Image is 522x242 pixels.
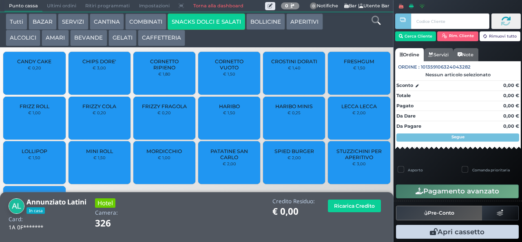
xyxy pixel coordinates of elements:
[93,110,106,115] small: € 0,20
[285,3,288,9] b: 0
[408,167,423,173] label: Asporto
[503,93,519,98] strong: 0,00 €
[90,13,124,30] button: CANTINA
[396,225,519,239] button: Apri cassetto
[17,58,51,64] span: CANDY CAKE
[29,13,57,30] button: BAZAR
[344,58,374,64] span: FRESHGUM
[453,48,478,61] a: Note
[42,30,69,46] button: AMARI
[451,134,464,140] strong: Segue
[396,103,414,109] strong: Pagato
[20,103,49,109] span: FRIZZ ROLL
[108,30,137,46] button: GELATI
[424,48,453,61] a: Servizi
[352,110,366,115] small: € 2,00
[288,65,301,70] small: € 1,40
[503,123,519,129] strong: 0,00 €
[42,0,81,12] span: Ultimi ordini
[246,13,285,30] button: BOLLICINE
[6,30,40,46] button: ALCOLICI
[503,82,519,88] strong: 0,00 €
[223,71,235,76] small: € 1,50
[219,103,240,109] span: HARIBO
[28,65,41,70] small: € 0,20
[125,13,166,30] button: COMBINATI
[288,110,301,115] small: € 0,25
[272,206,315,217] h1: € 0,00
[272,198,315,204] h4: Credito Residuo:
[95,218,134,229] h1: 326
[223,161,236,166] small: € 2,00
[223,110,235,115] small: € 1,50
[158,71,170,76] small: € 1,80
[6,13,27,30] button: Tutti
[396,93,411,98] strong: Totale
[9,216,23,222] h4: Card:
[503,113,519,119] strong: 0,00 €
[396,184,519,198] button: Pagamento avanzato
[411,13,489,29] input: Codice Cliente
[157,110,171,115] small: € 0,20
[396,123,421,129] strong: Da Pagare
[28,155,40,160] small: € 1,50
[421,64,471,71] span: 101359106324043282
[328,200,381,212] button: Ricarica Credito
[168,13,245,30] button: SNACKS DOLCI E SALATI
[58,13,88,30] button: SERVIZI
[353,65,365,70] small: € 1,50
[335,148,383,160] span: STUZZICHINI PER APERITIVO
[140,58,189,71] span: CORNETTO RIPIENO
[138,30,185,46] button: CAFFETTERIA
[341,103,377,109] span: LECCA LECCA
[398,64,420,71] span: Ordine :
[286,13,323,30] button: APERITIVI
[82,58,116,64] span: CHIPS DORE'
[86,148,113,154] span: MINI ROLL
[352,161,366,166] small: € 3,00
[27,207,45,214] span: In casa
[27,197,86,206] b: Annunziato Latini
[205,58,254,71] span: CORNETTO VUOTO
[142,103,187,109] span: FRIZZY FRAGOLA
[395,31,436,41] button: Cerca Cliente
[395,48,424,61] a: Ordine
[22,148,47,154] span: LOLLIPOP
[93,65,106,70] small: € 3,00
[437,31,478,41] button: Rim. Cliente
[472,167,510,173] label: Comanda prioritaria
[158,155,170,160] small: € 1,00
[503,103,519,109] strong: 0,00 €
[82,103,116,109] span: FRIZZY COLA
[70,30,107,46] button: BEVANDE
[93,155,106,160] small: € 1,50
[396,206,482,220] button: Pre-Conto
[146,148,182,154] span: MORDICCHIO
[271,58,317,64] span: CROSTINI DORATI
[274,148,314,154] span: SPIED BURGER
[4,0,42,12] span: Punto cassa
[28,110,41,115] small: € 1,00
[81,0,134,12] span: Ritiri programmati
[205,148,254,160] span: PATATINE SAN CARLO
[95,210,118,216] h4: Camera:
[135,0,174,12] span: Impostazioni
[395,72,521,78] div: Nessun articolo selezionato
[396,82,413,89] strong: Sconto
[310,2,317,10] span: 0
[275,103,313,109] span: HARIBO MINIS
[288,155,301,160] small: € 2,00
[396,113,416,119] strong: Da Dare
[95,198,115,208] h3: Hotel
[480,31,521,41] button: Rimuovi tutto
[9,198,24,214] img: Annunziato Latini
[188,0,248,12] a: Torna alla dashboard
